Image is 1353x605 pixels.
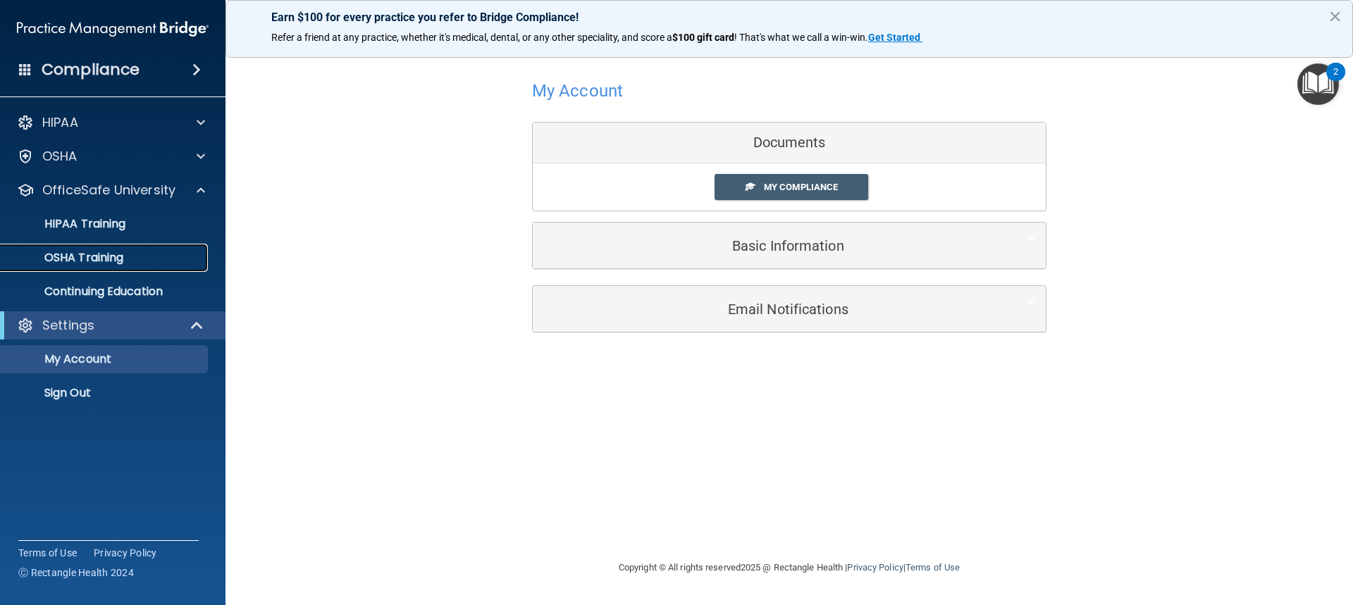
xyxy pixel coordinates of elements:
a: Privacy Policy [94,546,157,560]
p: My Account [9,352,202,366]
p: OSHA [42,148,78,165]
h4: My Account [532,82,623,100]
p: HIPAA Training [9,217,125,231]
p: Sign Out [9,386,202,400]
p: OfficeSafe University [42,182,175,199]
p: OSHA Training [9,251,123,265]
a: Terms of Use [18,546,77,560]
span: My Compliance [764,182,838,192]
h4: Compliance [42,60,140,80]
span: Ⓒ Rectangle Health 2024 [18,566,134,580]
a: Get Started [868,32,922,43]
p: Earn $100 for every practice you refer to Bridge Compliance! [271,11,1307,24]
img: PMB logo [17,15,209,43]
div: Documents [533,123,1046,163]
h5: Basic Information [543,238,992,254]
strong: Get Started [868,32,920,43]
h5: Email Notifications [543,301,992,317]
p: Continuing Education [9,285,202,299]
a: Email Notifications [543,293,1035,325]
button: Close [1328,5,1342,27]
span: ! That's what we call a win-win. [734,32,868,43]
strong: $100 gift card [672,32,734,43]
a: Terms of Use [906,562,960,573]
a: Basic Information [543,230,1035,261]
span: Refer a friend at any practice, whether it's medical, dental, or any other speciality, and score a [271,32,672,43]
div: 2 [1333,72,1338,90]
button: Open Resource Center, 2 new notifications [1297,63,1339,105]
p: Settings [42,317,94,334]
p: HIPAA [42,114,78,131]
div: Copyright © All rights reserved 2025 @ Rectangle Health | | [532,545,1046,590]
a: Settings [17,317,204,334]
a: OSHA [17,148,205,165]
a: Privacy Policy [847,562,903,573]
a: OfficeSafe University [17,182,205,199]
a: HIPAA [17,114,205,131]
